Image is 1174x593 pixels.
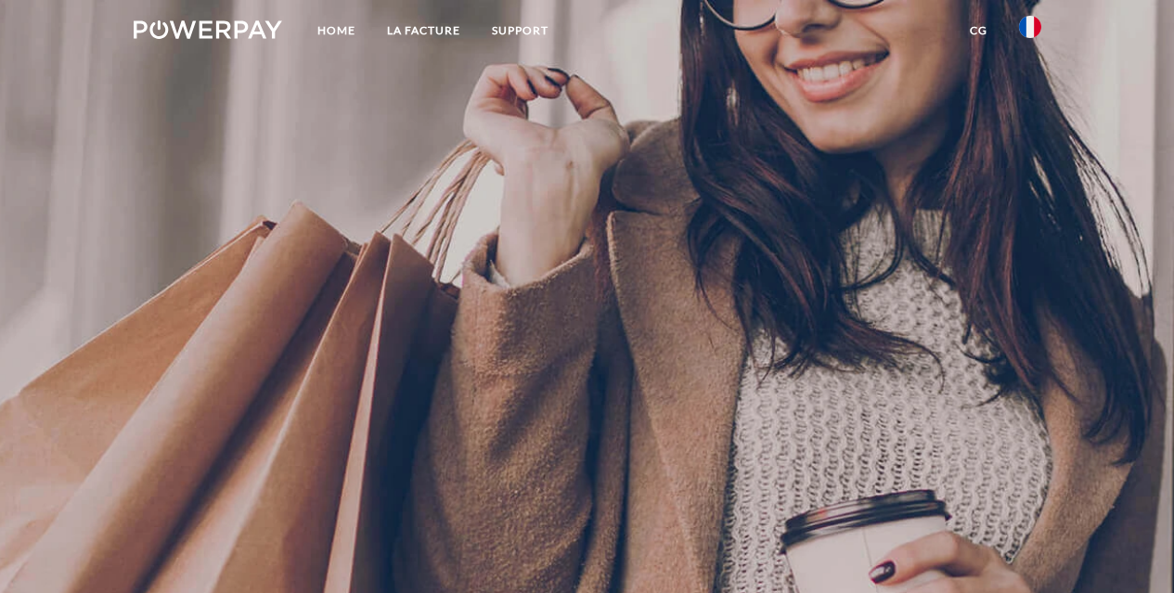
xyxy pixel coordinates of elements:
a: CG [954,14,1003,47]
img: fr [1019,16,1041,38]
a: Support [476,14,564,47]
img: logo-powerpay-white.svg [134,20,283,39]
a: LA FACTURE [371,14,476,47]
a: Home [302,14,371,47]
